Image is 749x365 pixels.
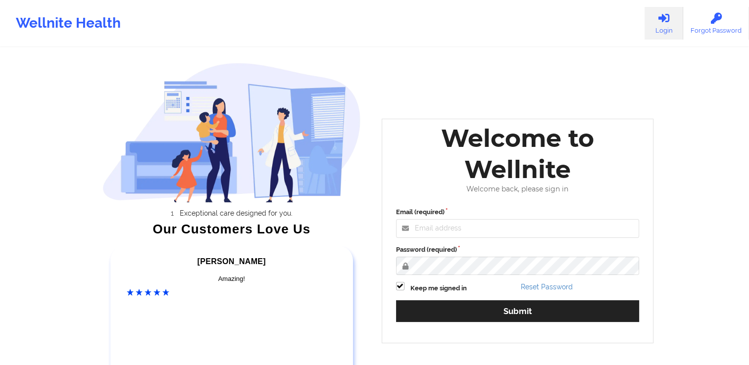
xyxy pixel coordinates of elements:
a: Forgot Password [683,7,749,40]
span: [PERSON_NAME] [198,257,266,266]
div: Our Customers Love Us [102,224,361,234]
div: Amazing! [127,274,337,284]
label: Email (required) [396,207,640,217]
input: Email address [396,219,640,238]
li: Exceptional care designed for you. [111,209,361,217]
a: Reset Password [521,283,573,291]
a: Login [645,7,683,40]
button: Submit [396,300,640,321]
div: Welcome to Wellnite [389,123,647,185]
label: Password (required) [396,245,640,255]
label: Keep me signed in [410,283,467,293]
div: Welcome back, please sign in [389,185,647,193]
img: wellnite-auth-hero_200.c722682e.png [102,62,361,202]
